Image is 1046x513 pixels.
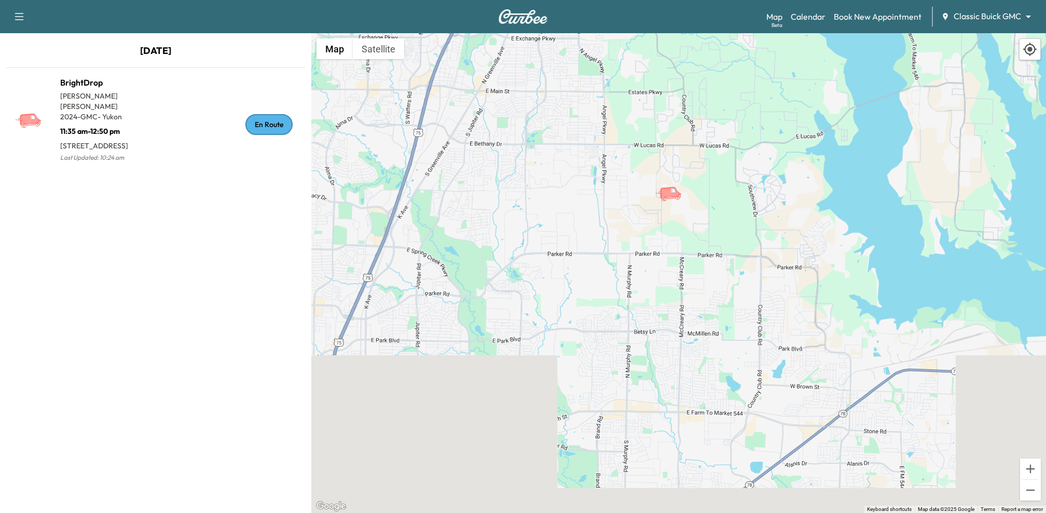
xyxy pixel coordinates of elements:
[353,38,404,59] button: Show satellite imagery
[60,151,156,164] p: Last Updated: 10:24 am
[60,136,156,151] p: [STREET_ADDRESS]
[498,9,548,24] img: Curbee Logo
[1020,480,1041,501] button: Zoom out
[314,500,348,513] img: Google
[791,10,825,23] a: Calendar
[834,10,921,23] a: Book New Appointment
[918,506,974,512] span: Map data ©2025 Google
[867,506,912,513] button: Keyboard shortcuts
[772,21,782,29] div: Beta
[314,500,348,513] a: Open this area in Google Maps (opens a new window)
[766,10,782,23] a: MapBeta
[60,91,156,112] p: [PERSON_NAME] [PERSON_NAME]
[954,10,1021,22] span: Classic Buick GMC
[60,112,156,122] p: 2024 - GMC - Yukon
[1001,506,1043,512] a: Report a map error
[1020,459,1041,479] button: Zoom in
[60,122,156,136] p: 11:35 am - 12:50 pm
[60,76,156,89] h1: BrightDrop
[245,114,293,135] div: En Route
[1019,38,1041,60] div: Recenter map
[316,38,353,59] button: Show street map
[655,175,691,193] gmp-advanced-marker: BrightDrop
[981,506,995,512] a: Terms (opens in new tab)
